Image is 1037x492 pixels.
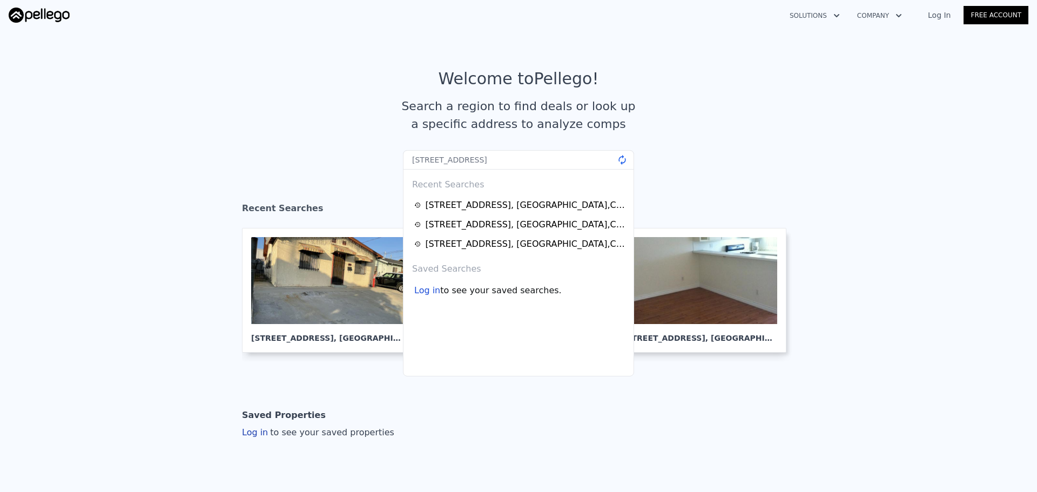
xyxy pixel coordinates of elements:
div: Welcome to Pellego ! [439,69,599,89]
button: Company [849,6,911,25]
div: [STREET_ADDRESS] , [GEOGRAPHIC_DATA] [251,324,406,343]
button: Solutions [781,6,849,25]
div: Log in [414,284,440,297]
div: [STREET_ADDRESS] , [GEOGRAPHIC_DATA] , CA 91042 [425,218,626,231]
input: Search an address or region... [403,150,634,170]
div: Recent Searches [242,193,795,228]
div: [STREET_ADDRESS] , [GEOGRAPHIC_DATA] [623,324,777,343]
a: [STREET_ADDRESS], [GEOGRAPHIC_DATA],CA 90039 [414,199,626,212]
div: Search a region to find deals or look up a specific address to analyze comps [398,97,639,133]
a: [STREET_ADDRESS], [GEOGRAPHIC_DATA],CA 91356 [414,238,626,251]
div: [STREET_ADDRESS] , [GEOGRAPHIC_DATA] , CA 91356 [425,238,626,251]
span: to see your saved properties [268,427,394,437]
a: Free Account [964,6,1028,24]
a: Log In [915,10,964,21]
a: [STREET_ADDRESS], [GEOGRAPHIC_DATA] [242,228,423,353]
div: Log in [242,426,394,439]
div: Saved Searches [408,254,629,280]
a: [STREET_ADDRESS], [GEOGRAPHIC_DATA] [614,228,795,353]
span: to see your saved searches. [440,284,561,297]
img: Pellego [9,8,70,23]
div: Recent Searches [408,170,629,196]
a: [STREET_ADDRESS], [GEOGRAPHIC_DATA],CA 91042 [414,218,626,231]
div: [STREET_ADDRESS] , [GEOGRAPHIC_DATA] , CA 90039 [425,199,626,212]
div: Saved Properties [242,405,326,426]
